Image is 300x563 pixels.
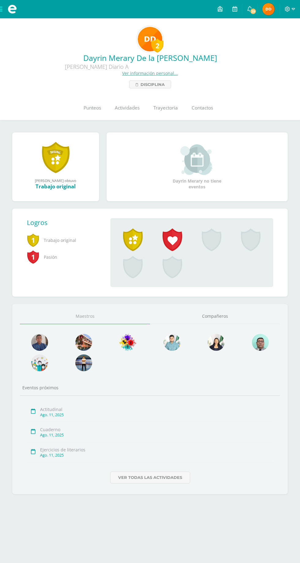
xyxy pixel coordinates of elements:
div: Ago. 11, 2025 [40,453,274,458]
img: c490b80d80e9edf85c435738230cd812.png [119,334,136,351]
img: 62c276f9e5707e975a312ba56e3c64d5.png [75,354,92,371]
a: Trayectoria [146,96,185,120]
a: Actividades [108,96,146,120]
span: Punteos [84,105,101,111]
img: event_small.png [180,144,214,175]
a: Contactos [185,96,220,120]
div: Eventos próximos [20,385,280,391]
img: e29994105dc3c498302d04bab28faecd.png [75,334,92,351]
img: 526f51c4c0afad05400460ab05873822.png [31,354,48,371]
a: Disciplina [129,80,171,88]
span: Actividades [115,105,140,111]
img: 7a0c8d3daf8d8c0c1e559816331ed79a.png [262,3,275,15]
img: 13621bdce0c166c46ec56f237f5d4f61.png [138,27,162,51]
a: Dayrin Merary De la [PERSON_NAME] [5,53,295,63]
a: Punteos [77,96,108,120]
img: 0f63e8005e7200f083a8d258add6f512.png [164,334,181,351]
div: [PERSON_NAME] Diario A [5,63,189,70]
img: 15ead7f1e71f207b867fb468c38fe54e.png [31,334,48,351]
span: Trayectoria [153,105,178,111]
span: Contactos [192,105,213,111]
a: Ver información personal... [122,70,178,76]
span: 39 [250,8,257,15]
span: 1 [27,250,39,264]
img: 3e108a040f21997f7e52dfe8a4f5438d.png [252,334,269,351]
div: [PERSON_NAME] obtuvo [18,178,93,183]
a: Maestros [20,309,150,324]
div: Ejercicios de literarios [40,447,274,453]
a: Ver todas las actividades [110,472,190,483]
div: Cuaderno [40,427,274,432]
div: Logros [27,218,106,227]
span: Pasión [27,249,101,265]
div: 2 [151,39,163,53]
span: 1 [27,233,39,247]
div: Ago. 11, 2025 [40,432,274,438]
div: Trabajo original [18,183,93,190]
div: Actitudinal [40,406,274,412]
div: Dayrin Merary no tiene eventos [167,144,228,190]
a: Compañeros [150,309,280,324]
span: Trabajo original [27,232,101,249]
img: 068d160f17d47aae500bebc0d36e6d47.png [208,334,225,351]
div: Ago. 11, 2025 [40,412,274,417]
span: Disciplina [141,81,165,88]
